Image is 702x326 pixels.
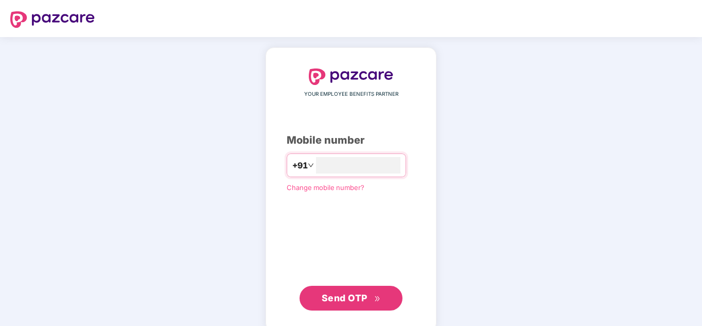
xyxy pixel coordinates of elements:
span: +91 [292,159,308,172]
img: logo [309,68,393,85]
a: Change mobile number? [287,183,364,192]
div: Mobile number [287,132,415,148]
button: Send OTPdouble-right [300,286,402,311]
span: YOUR EMPLOYEE BENEFITS PARTNER [304,90,398,98]
span: down [308,162,314,168]
img: logo [10,11,95,28]
span: double-right [374,296,381,302]
span: Send OTP [322,293,367,303]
